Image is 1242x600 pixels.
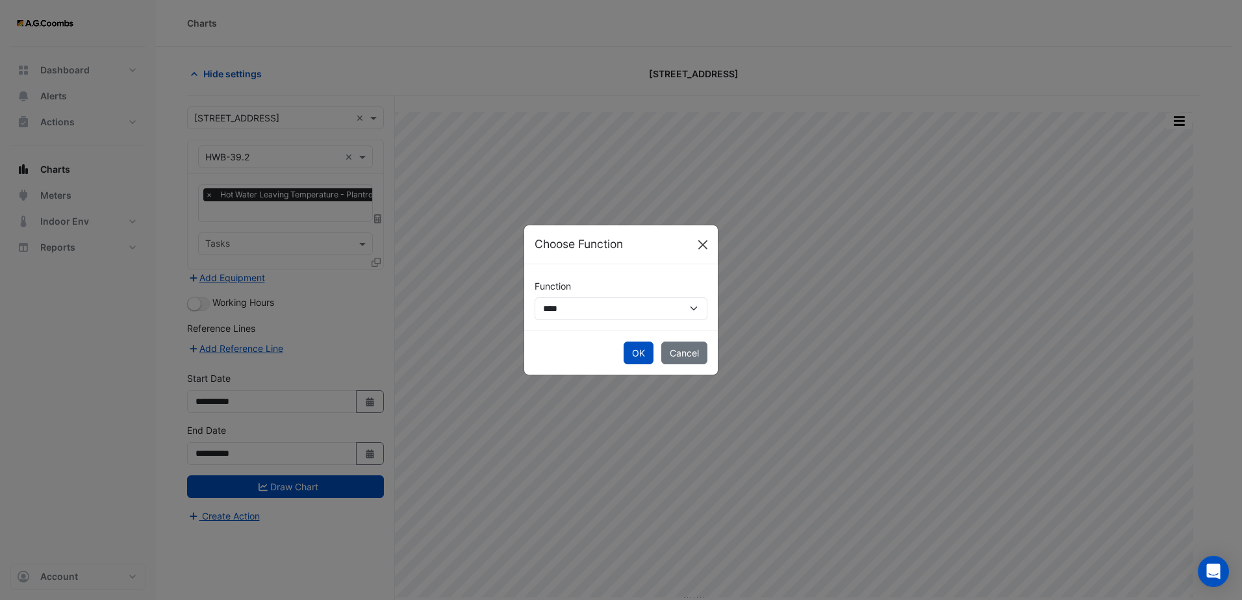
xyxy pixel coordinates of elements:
button: Close [693,235,713,255]
h5: Choose Function [535,236,623,253]
button: OK [624,342,653,364]
button: Cancel [661,342,707,364]
div: Open Intercom Messenger [1198,556,1229,587]
label: Function [535,275,571,297]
